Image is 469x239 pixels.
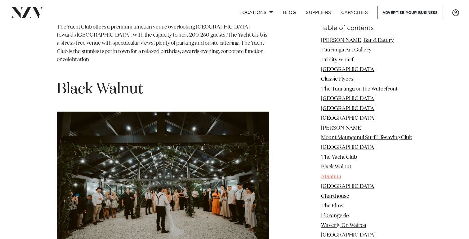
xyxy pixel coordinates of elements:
p: The Yacht Club offers a premium function venue overlooking [GEOGRAPHIC_DATA] towards [GEOGRAPHIC_... [57,23,269,72]
a: Locations [234,6,278,19]
a: [GEOGRAPHIC_DATA] [321,96,376,102]
a: SUPPLIERS [301,6,336,19]
a: The Elms [321,203,343,209]
a: [PERSON_NAME] [321,126,363,131]
a: [GEOGRAPHIC_DATA] [321,67,376,72]
a: Trinity Wharf [321,57,353,63]
a: [GEOGRAPHIC_DATA] [321,106,376,111]
a: L’Orangerie [321,213,349,219]
a: BLOG [278,6,301,19]
h6: Table of contents [321,25,412,32]
a: Tauranga Art Gallery [321,47,372,53]
a: [PERSON_NAME] Bar & Eatery [321,38,394,43]
a: [GEOGRAPHIC_DATA] [321,145,376,150]
a: Waverly On Wairoa [321,223,366,228]
a: [GEOGRAPHIC_DATA] [321,233,376,238]
a: Advertise your business [377,6,443,19]
a: The Yacht Club [321,155,357,160]
a: [GEOGRAPHIC_DATA] [321,184,376,189]
a: Black Walnut [321,165,351,170]
a: Ātaahua [321,174,341,179]
img: nzv-logo.png [10,7,44,18]
a: Charthouse [321,194,349,199]
a: Capacities [336,6,373,19]
h1: Black Walnut [57,80,269,99]
a: Mount Maunganui Surf Lifesaving Club [321,135,412,140]
a: The Tauranga on the Waterfront [321,86,398,92]
a: [GEOGRAPHIC_DATA] [321,116,376,121]
a: Classic Flyers [321,77,353,82]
